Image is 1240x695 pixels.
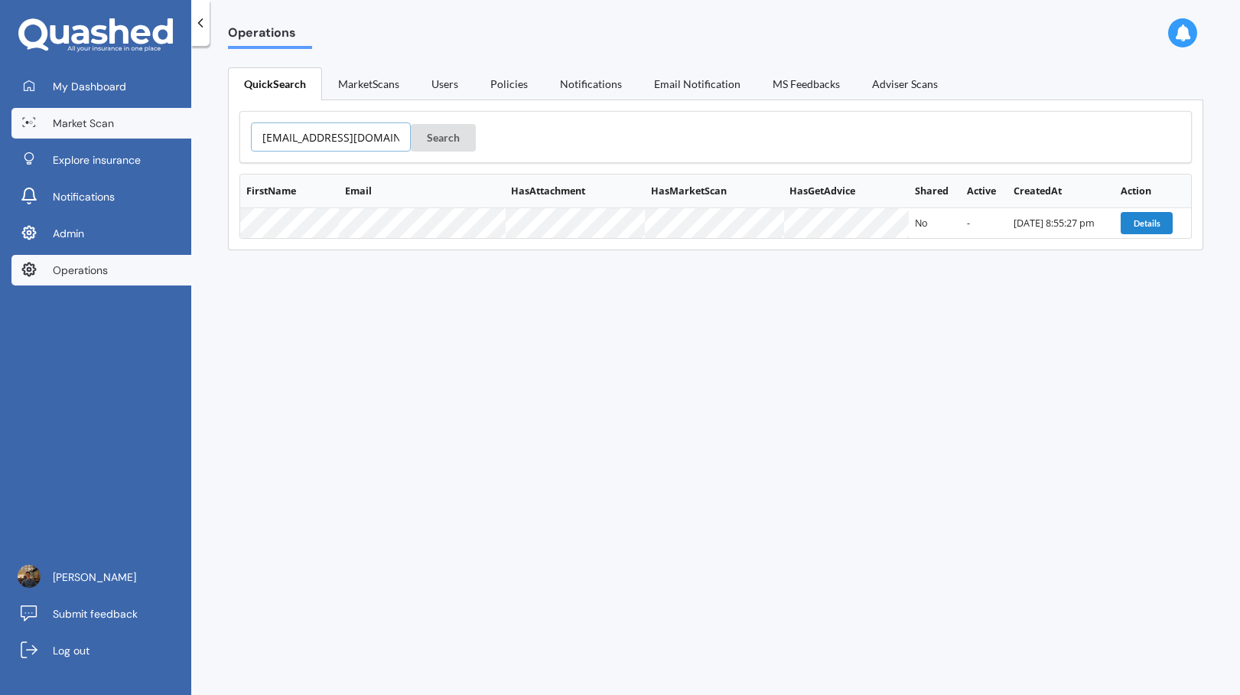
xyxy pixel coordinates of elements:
[53,606,138,622] span: Submit feedback
[18,565,41,588] img: ACg8ocJLa-csUtcL-80ItbA20QSwDJeqfJvWfn8fgM9RBEIPTcSLDHdf=s96-c
[53,569,136,585] span: [PERSON_NAME]
[322,67,415,100] a: MarketScans
[757,67,856,100] a: MS Feedbacks
[1121,212,1173,233] button: Details
[11,145,191,175] a: Explore insurance
[11,255,191,286] a: Operations
[251,122,411,152] input: Type email to search...
[53,116,114,131] span: Market Scan
[11,599,191,629] a: Submit feedback
[411,124,476,152] button: Search
[1115,175,1191,208] th: Action
[638,67,757,100] a: Email Notification
[474,67,544,100] a: Policies
[53,152,141,168] span: Explore insurance
[53,189,115,204] span: Notifications
[506,175,645,208] th: HasAttachment
[415,67,474,100] a: Users
[1008,208,1115,237] td: [DATE] 8:55:27 pm
[1008,175,1115,208] th: CreatedAt
[909,208,961,237] td: No
[228,25,312,46] span: Operations
[53,79,126,94] span: My Dashboard
[961,208,1007,237] td: -
[1121,217,1175,230] a: Details
[856,67,954,100] a: Adviser Scans
[909,175,961,208] th: Shared
[961,175,1007,208] th: Active
[11,562,191,592] a: [PERSON_NAME]
[645,175,784,208] th: HasMarketScan
[11,108,191,139] a: Market Scan
[339,175,505,208] th: Email
[240,175,339,208] th: FirstName
[784,175,909,208] th: HasGetAdvice
[544,67,638,100] a: Notifications
[11,218,191,249] a: Admin
[228,67,322,100] a: QuickSearch
[53,643,90,658] span: Log out
[11,181,191,212] a: Notifications
[11,635,191,666] a: Log out
[11,71,191,102] a: My Dashboard
[53,226,84,241] span: Admin
[53,263,108,278] span: Operations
